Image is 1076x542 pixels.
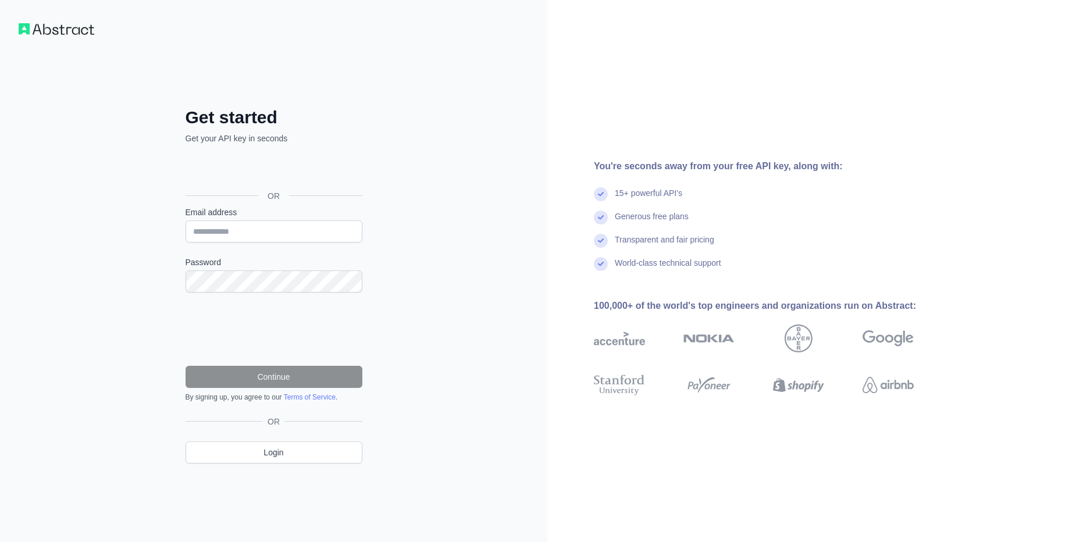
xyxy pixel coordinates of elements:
img: nokia [683,325,735,352]
img: check mark [594,257,608,271]
img: check mark [594,211,608,224]
span: OR [263,416,284,427]
a: Login [186,441,362,463]
div: By signing up, you agree to our . [186,393,362,402]
label: Password [186,256,362,268]
label: Email address [186,206,362,218]
img: Workflow [19,23,94,35]
button: Continue [186,366,362,388]
img: shopify [773,372,824,398]
img: check mark [594,234,608,248]
a: Terms of Service [284,393,336,401]
img: accenture [594,325,645,352]
iframe: Botão "Fazer login com o Google" [180,157,366,183]
img: google [863,325,914,352]
img: stanford university [594,372,645,398]
div: Generous free plans [615,211,689,234]
iframe: reCAPTCHA [186,306,362,352]
div: You're seconds away from your free API key, along with: [594,159,951,173]
h2: Get started [186,107,362,128]
span: OR [258,190,289,202]
div: Transparent and fair pricing [615,234,714,257]
p: Get your API key in seconds [186,133,362,144]
img: airbnb [863,372,914,398]
div: 100,000+ of the world's top engineers and organizations run on Abstract: [594,299,951,313]
img: payoneer [683,372,735,398]
div: World-class technical support [615,257,721,280]
img: bayer [785,325,813,352]
div: 15+ powerful API's [615,187,682,211]
img: check mark [594,187,608,201]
